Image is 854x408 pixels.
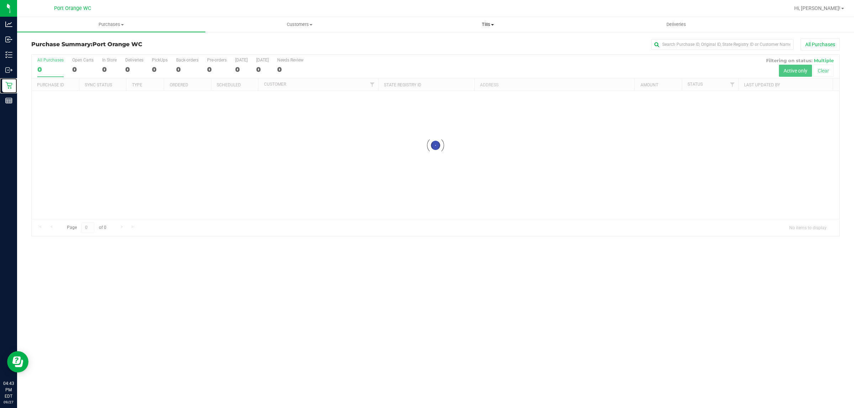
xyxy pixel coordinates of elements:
[7,351,28,372] iframe: Resource center
[206,21,393,28] span: Customers
[582,17,770,32] a: Deliveries
[17,21,205,28] span: Purchases
[93,41,142,48] span: Port Orange WC
[794,5,840,11] span: Hi, [PERSON_NAME]!
[5,82,12,89] inline-svg: Retail
[3,380,14,399] p: 04:43 PM EDT
[3,399,14,405] p: 09/27
[5,21,12,28] inline-svg: Analytics
[54,5,91,11] span: Port Orange WC
[657,21,696,28] span: Deliveries
[5,97,12,104] inline-svg: Reports
[651,39,794,50] input: Search Purchase ID, Original ID, State Registry ID or Customer Name...
[17,17,205,32] a: Purchases
[5,36,12,43] inline-svg: Inbound
[5,51,12,58] inline-svg: Inventory
[31,41,301,48] h3: Purchase Summary:
[205,17,394,32] a: Customers
[394,17,582,32] a: Tills
[5,66,12,74] inline-svg: Outbound
[394,21,581,28] span: Tills
[801,38,840,50] button: All Purchases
